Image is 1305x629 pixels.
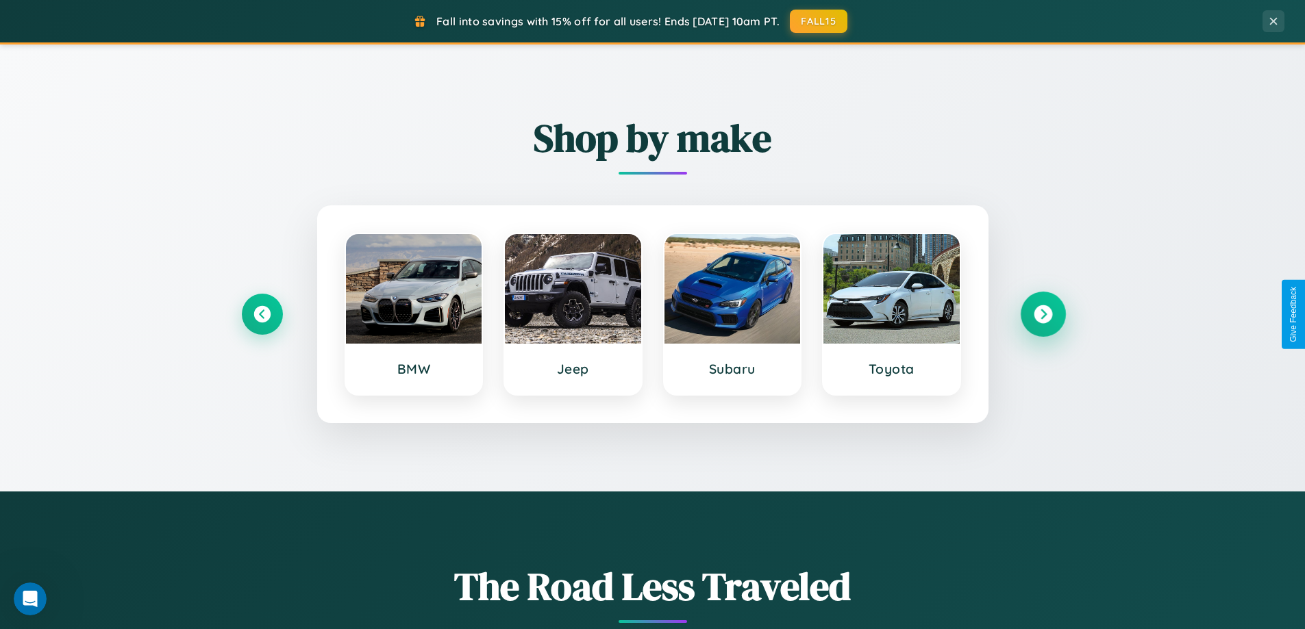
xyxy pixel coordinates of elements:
[678,361,787,377] h3: Subaru
[519,361,627,377] h3: Jeep
[242,112,1064,164] h2: Shop by make
[436,14,780,28] span: Fall into savings with 15% off for all users! Ends [DATE] 10am PT.
[14,582,47,615] iframe: Intercom live chat
[837,361,946,377] h3: Toyota
[1289,287,1298,342] div: Give Feedback
[790,10,847,33] button: FALL15
[242,560,1064,613] h1: The Road Less Traveled
[360,361,469,377] h3: BMW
